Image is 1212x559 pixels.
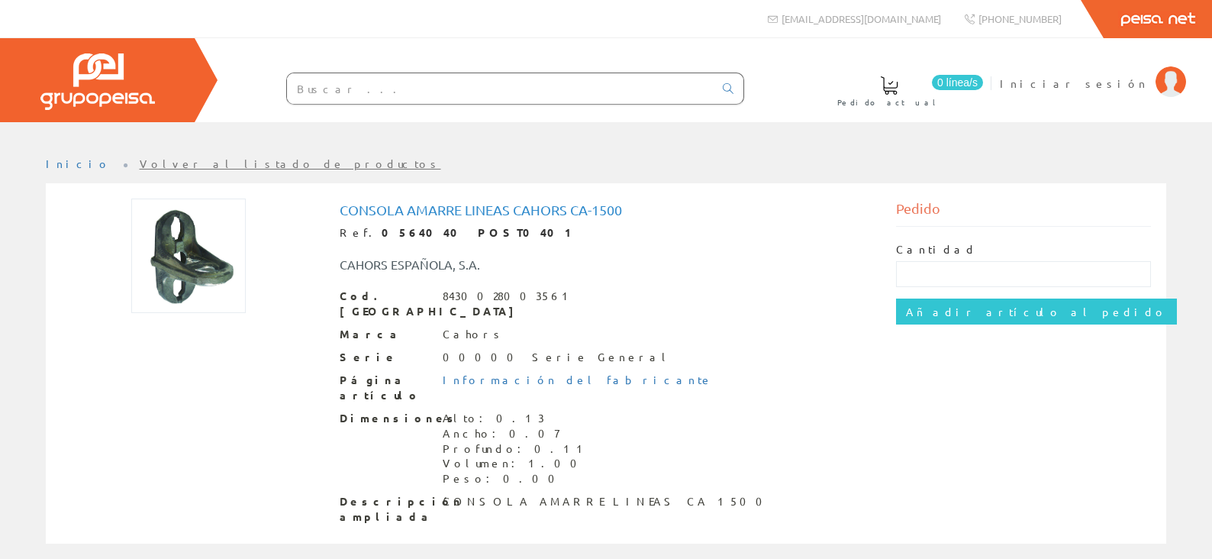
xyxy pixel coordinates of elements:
span: Marca [340,327,431,342]
span: Descripción ampliada [340,494,431,525]
input: Buscar ... [287,73,714,104]
div: CAHORS ESPAÑOLA, S.A. [328,256,653,273]
span: [PHONE_NUMBER] [978,12,1062,25]
img: Foto artículo Consola Amarre Lineas Cahors Ca-1500 (150x150) [131,199,246,313]
span: Cod. [GEOGRAPHIC_DATA] [340,289,431,319]
span: [EMAIL_ADDRESS][DOMAIN_NAME] [782,12,941,25]
a: Información del fabricante [443,373,713,386]
strong: 0564040 POST0401 [382,225,579,239]
span: Pedido actual [837,95,941,110]
div: Cahors [443,327,504,342]
a: Iniciar sesión [1000,63,1186,78]
div: Peso: 0.00 [443,471,589,486]
span: 0 línea/s [932,75,983,90]
div: Profundo: 0.11 [443,441,589,457]
div: CONSOLA AMARRE LINEAS CA 1500 [443,494,772,509]
span: Serie [340,350,431,365]
div: Ref. [340,225,873,241]
div: Ancho: 0.07 [443,426,589,441]
span: Página artículo [340,373,431,403]
a: Volver al listado de productos [140,157,441,170]
div: 8430028003561 [443,289,575,304]
span: Iniciar sesión [1000,76,1148,91]
input: Añadir artículo al pedido [896,299,1177,325]
span: Dimensiones [340,411,431,426]
div: 00000 Serie General [443,350,672,365]
div: Volumen: 1.00 [443,456,589,471]
h1: Consola Amarre Lineas Cahors Ca-1500 [340,202,873,218]
img: Grupo Peisa [40,53,155,110]
div: Alto: 0.13 [443,411,589,426]
div: Pedido [896,199,1152,227]
label: Cantidad [896,242,977,257]
a: Inicio [46,157,111,170]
